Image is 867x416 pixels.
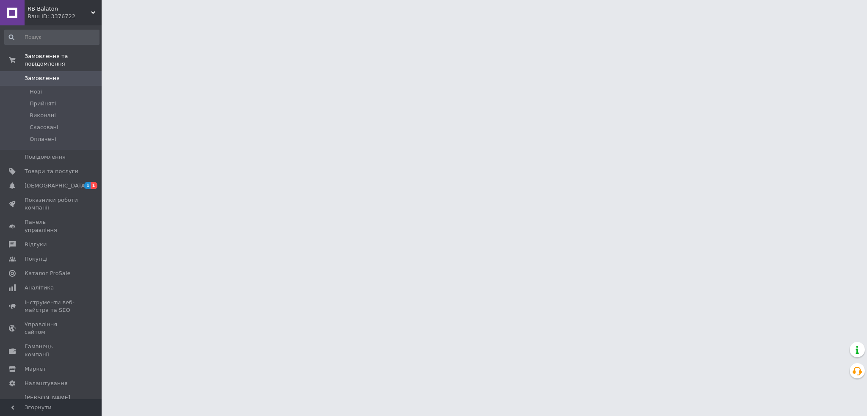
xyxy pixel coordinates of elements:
[30,112,56,119] span: Виконані
[25,153,66,161] span: Повідомлення
[28,13,102,20] div: Ваш ID: 3376722
[25,52,102,68] span: Замовлення та повідомлення
[25,284,54,292] span: Аналітика
[25,168,78,175] span: Товари та послуги
[25,380,68,387] span: Налаштування
[91,182,97,189] span: 1
[25,255,47,263] span: Покупці
[25,74,60,82] span: Замовлення
[28,5,91,13] span: RB-Balaton
[25,218,78,234] span: Панель управління
[25,182,87,190] span: [DEMOGRAPHIC_DATA]
[30,100,56,107] span: Прийняті
[4,30,99,45] input: Пошук
[25,299,78,314] span: Інструменти веб-майстра та SEO
[25,196,78,212] span: Показники роботи компанії
[25,365,46,373] span: Маркет
[84,182,91,189] span: 1
[30,135,56,143] span: Оплачені
[25,270,70,277] span: Каталог ProSale
[30,124,58,131] span: Скасовані
[25,343,78,358] span: Гаманець компанії
[25,321,78,336] span: Управління сайтом
[30,88,42,96] span: Нові
[25,241,47,248] span: Відгуки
